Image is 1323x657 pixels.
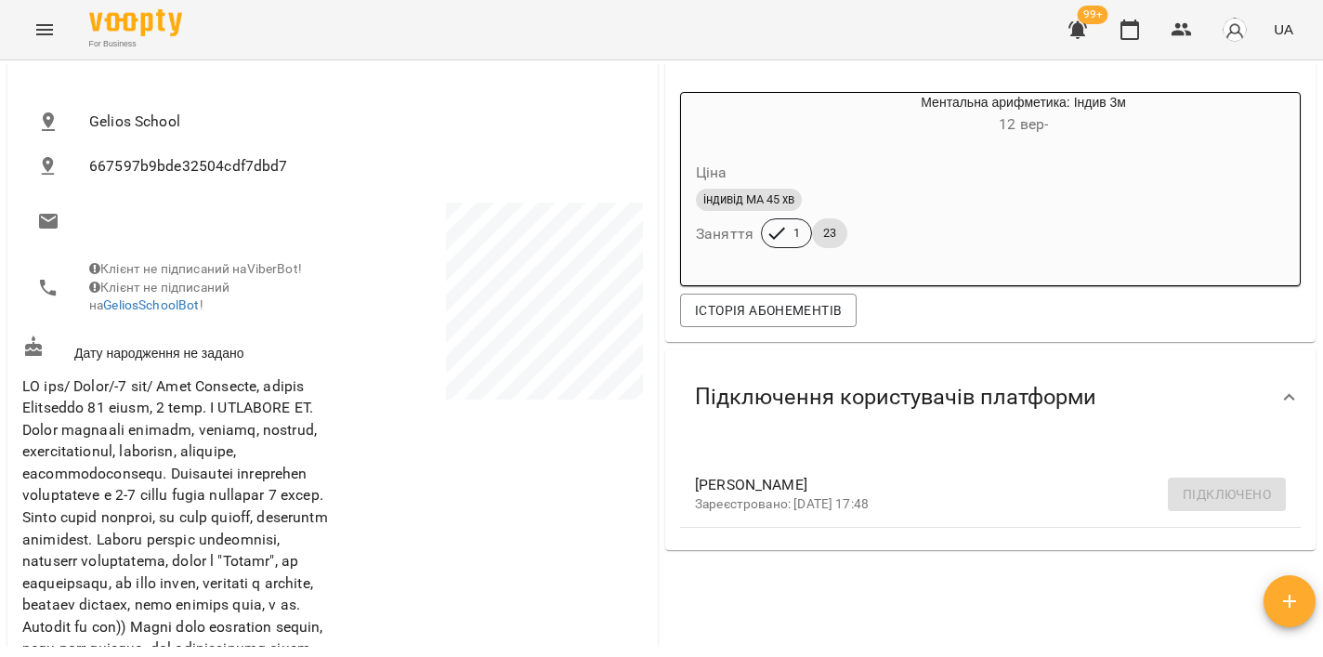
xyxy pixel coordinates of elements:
span: 12 вер - [999,115,1048,133]
span: Підключення користувачів платформи [695,383,1096,412]
span: 99+ [1078,6,1108,24]
h6: Заняття [696,221,753,247]
span: індивід МА 45 хв [696,191,802,208]
span: [PERSON_NAME] [695,474,1256,496]
div: Ментальна арифметика: Індив 3м [770,93,1277,138]
span: UA [1274,20,1293,39]
img: Voopty Logo [89,9,182,36]
button: UA [1266,12,1301,46]
div: Ментальна арифметика: Індив 3м [681,93,770,138]
span: Gelios School [89,111,628,133]
img: avatar_s.png [1222,17,1248,43]
button: Menu [22,7,67,52]
button: Історія абонементів [680,294,857,327]
span: For Business [89,38,182,50]
span: 1 [782,225,811,242]
h6: Ціна [696,160,727,186]
a: GeliosSchoolBot [103,297,199,312]
p: Зареєстровано: [DATE] 17:48 [695,495,1256,514]
span: Історія абонементів [695,299,842,322]
div: Дату народження не задано [19,332,333,366]
span: 23 [812,225,847,242]
span: 667597b9bde32504cdf7dbd7 [89,155,628,177]
span: Клієнт не підписаний на ViberBot! [89,261,302,276]
div: Підключення користувачів платформи [665,349,1316,445]
button: Ментальна арифметика: Індив 3м12 вер- Цінаіндивід МА 45 хвЗаняття123 [681,93,1277,270]
span: Клієнт не підписаний на ! [89,280,229,313]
